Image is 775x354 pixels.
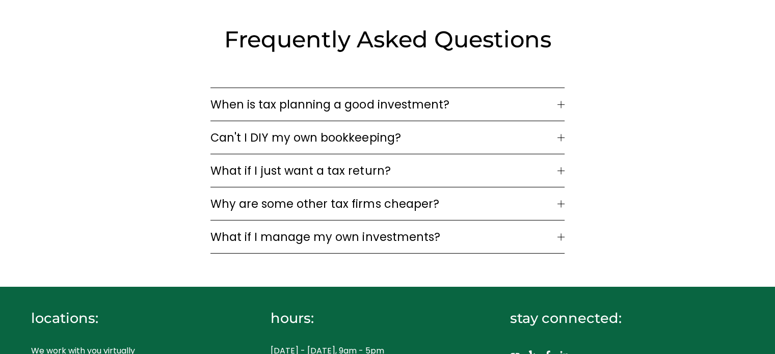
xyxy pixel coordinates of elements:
h4: stay connected: [510,309,714,328]
button: When is tax planning a good investment? [210,88,564,121]
h2: Frequently Asked Questions [181,24,595,54]
span: What if I manage my own investments? [210,228,557,246]
h4: locations: [31,309,235,328]
h4: hours: [271,309,474,328]
button: Why are some other tax firms cheaper? [210,187,564,220]
span: Why are some other tax firms cheaper? [210,195,557,212]
span: When is tax planning a good investment? [210,96,557,113]
span: Can't I DIY my own bookkeeping? [210,129,557,146]
span: What if I just want a tax return? [210,162,557,179]
button: What if I just want a tax return? [210,154,564,187]
button: Can't I DIY my own bookkeeping? [210,121,564,154]
button: What if I manage my own investments? [210,221,564,253]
